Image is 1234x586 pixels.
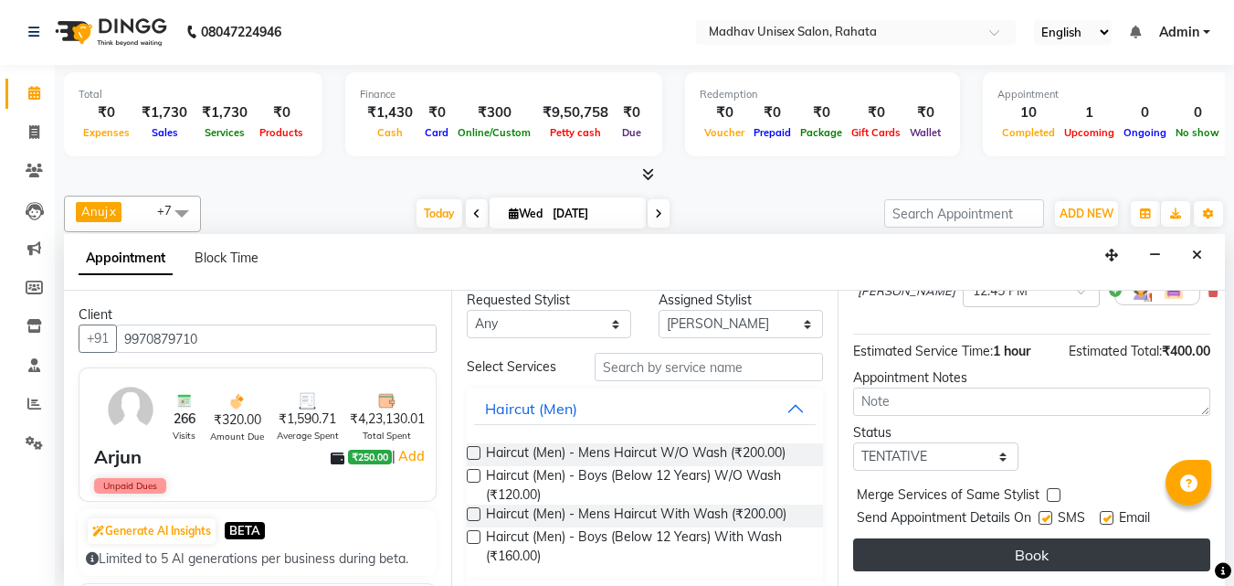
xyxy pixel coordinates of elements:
[905,102,945,123] div: ₹0
[255,126,308,139] span: Products
[997,102,1060,123] div: 10
[1163,280,1185,302] img: Interior.png
[616,102,648,123] div: ₹0
[547,200,638,228] input: 2025-09-03
[796,102,847,123] div: ₹0
[858,282,955,301] span: [PERSON_NAME]
[1119,508,1150,531] span: Email
[200,126,249,139] span: Services
[486,527,809,566] span: Haircut (Men) - Boys (Below 12 Years) With Wash (₹160.00)
[79,242,173,275] span: Appointment
[1171,126,1224,139] span: No show
[1060,102,1119,123] div: 1
[485,398,577,420] div: Haircut (Men)
[420,102,453,123] div: ₹0
[853,368,1210,388] div: Appointment Notes
[847,102,905,123] div: ₹0
[700,87,945,102] div: Redemption
[47,6,172,58] img: logo
[94,443,142,471] div: Arjun
[277,429,339,442] span: Average Spent
[174,410,195,429] span: 266
[1171,102,1224,123] div: 0
[79,126,134,139] span: Expenses
[853,343,993,359] span: Estimated Service Time:
[79,87,308,102] div: Total
[1060,126,1119,139] span: Upcoming
[360,87,648,102] div: Finance
[1055,201,1118,227] button: ADD NEW
[392,445,427,467] span: |
[997,87,1224,102] div: Appointment
[79,305,437,325] div: Client
[474,392,817,425] button: Haircut (Men)
[214,410,261,430] span: ₹320.00
[417,199,462,228] span: Today
[700,102,749,123] div: ₹0
[1119,126,1171,139] span: Ongoing
[1119,102,1171,123] div: 0
[749,102,796,123] div: ₹0
[617,126,646,139] span: Due
[700,126,749,139] span: Voucher
[195,250,258,266] span: Block Time
[545,126,606,139] span: Petty cash
[225,522,265,539] span: BETA
[420,126,453,139] span: Card
[486,466,809,505] span: Haircut (Men) - Boys (Below 12 Years) W/O Wash (₹120.00)
[116,325,437,353] input: Search by Name/Mobile/Email/Code
[79,102,134,123] div: ₹0
[997,126,1060,139] span: Completed
[504,207,547,220] span: Wed
[467,291,631,310] div: Requested Stylist
[1159,23,1199,42] span: Admin
[1130,280,1152,302] img: Hairdresser.png
[94,478,166,494] span: Unpaid Dues
[749,126,796,139] span: Prepaid
[108,204,116,218] a: x
[1162,343,1210,359] span: ₹400.00
[363,429,411,442] span: Total Spent
[134,102,195,123] div: ₹1,730
[350,410,425,429] span: ₹4,23,130.01
[595,353,823,381] input: Search by service name
[210,430,264,443] span: Amount Due
[79,325,117,353] button: +91
[535,102,616,123] div: ₹9,50,758
[173,429,195,442] span: Visits
[453,102,535,123] div: ₹300
[853,423,1018,442] div: Status
[796,126,847,139] span: Package
[396,445,427,467] a: Add
[348,450,392,464] span: ₹250.00
[453,357,581,377] div: Select Services
[279,410,336,429] span: ₹1,590.71
[486,443,786,466] span: Haircut (Men) - Mens Haircut W/O Wash (₹200.00)
[88,518,216,544] button: Generate AI Insights
[884,199,1044,228] input: Search Appointment
[157,203,185,218] span: +7
[1184,241,1210,270] button: Close
[847,126,905,139] span: Gift Cards
[373,126,407,139] span: Cash
[360,102,420,123] div: ₹1,430
[81,204,108,218] span: Anuj
[201,6,281,58] b: 08047224946
[255,102,308,123] div: ₹0
[147,126,183,139] span: Sales
[1058,508,1085,531] span: SMS
[1069,343,1162,359] span: Estimated Total:
[486,505,786,527] span: Haircut (Men) - Mens Haircut With Wash (₹200.00)
[453,126,535,139] span: Online/Custom
[104,383,157,436] img: avatar
[905,126,945,139] span: Wallet
[857,485,1039,508] span: Merge Services of Same Stylist
[659,291,823,310] div: Assigned Stylist
[993,343,1030,359] span: 1 hour
[86,549,429,569] div: Limited to 5 AI generations per business during beta.
[853,538,1210,571] button: Book
[1060,207,1113,220] span: ADD NEW
[857,508,1031,531] span: Send Appointment Details On
[195,102,255,123] div: ₹1,730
